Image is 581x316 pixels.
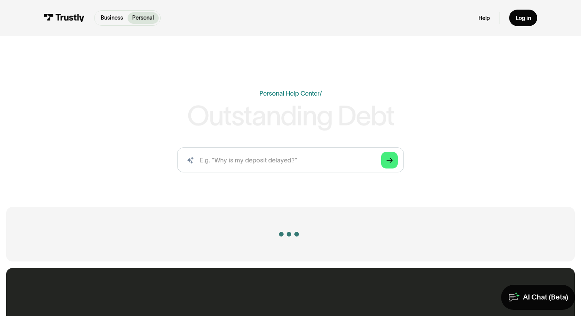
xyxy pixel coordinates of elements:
[132,14,154,22] p: Personal
[96,12,128,24] a: Business
[101,14,123,22] p: Business
[259,90,320,97] a: Personal Help Center
[516,15,531,22] div: Log in
[523,293,568,302] div: AI Chat (Beta)
[44,14,85,22] img: Trustly Logo
[177,147,404,172] input: search
[128,12,158,24] a: Personal
[187,102,394,129] h1: Outstanding Debt
[509,10,537,26] a: Log in
[478,15,490,22] a: Help
[177,147,404,172] form: Search
[320,90,322,97] div: /
[501,285,574,310] a: AI Chat (Beta)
